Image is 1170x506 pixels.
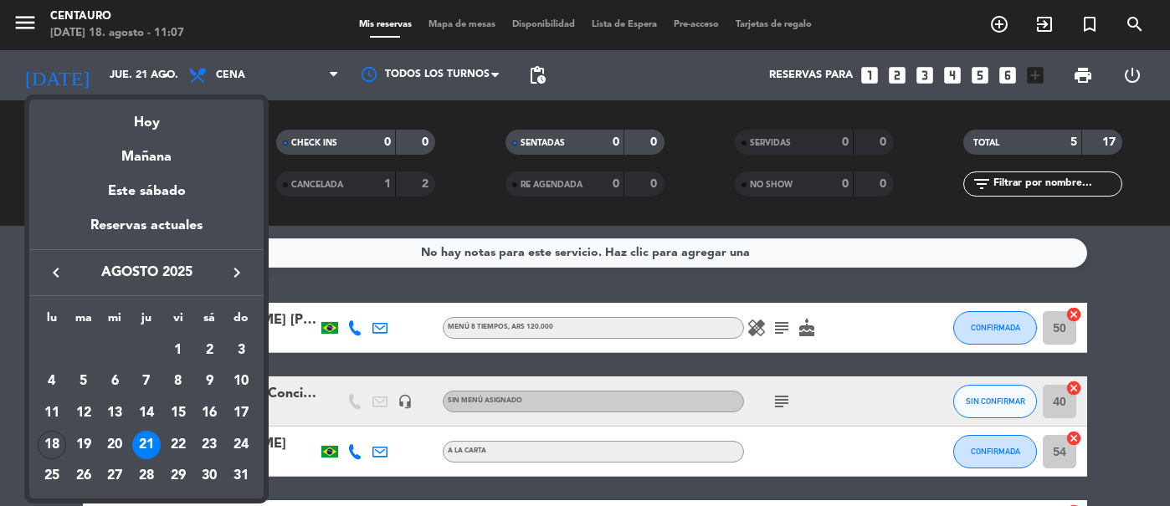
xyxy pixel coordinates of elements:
div: 25 [38,463,66,491]
th: jueves [131,309,162,335]
td: 8 de agosto de 2025 [162,366,194,398]
div: 31 [227,463,255,491]
td: 15 de agosto de 2025 [162,397,194,429]
div: 30 [195,463,223,491]
td: 25 de agosto de 2025 [36,461,68,493]
td: 22 de agosto de 2025 [162,429,194,461]
th: viernes [162,309,194,335]
div: 18 [38,431,66,459]
div: 2 [195,336,223,365]
div: 13 [100,399,129,427]
td: 12 de agosto de 2025 [68,397,100,429]
div: 1 [164,336,192,365]
div: 8 [164,367,192,396]
div: 12 [69,399,98,427]
div: 24 [227,431,255,459]
div: 11 [38,399,66,427]
div: 10 [227,367,255,396]
div: 4 [38,367,66,396]
th: lunes [36,309,68,335]
div: Mañana [29,134,264,168]
i: keyboard_arrow_right [227,263,247,283]
div: 19 [69,431,98,459]
td: 3 de agosto de 2025 [225,335,257,366]
td: 31 de agosto de 2025 [225,461,257,493]
td: 17 de agosto de 2025 [225,397,257,429]
div: 23 [195,431,223,459]
div: 22 [164,431,192,459]
td: 24 de agosto de 2025 [225,429,257,461]
td: 26 de agosto de 2025 [68,461,100,493]
div: 27 [100,463,129,491]
button: keyboard_arrow_right [222,262,252,284]
div: 17 [227,399,255,427]
div: 9 [195,367,223,396]
div: 26 [69,463,98,491]
td: 21 de agosto de 2025 [131,429,162,461]
td: 13 de agosto de 2025 [99,397,131,429]
th: sábado [194,309,226,335]
th: miércoles [99,309,131,335]
i: keyboard_arrow_left [46,263,66,283]
td: 18 de agosto de 2025 [36,429,68,461]
td: 4 de agosto de 2025 [36,366,68,398]
td: 7 de agosto de 2025 [131,366,162,398]
td: 9 de agosto de 2025 [194,366,226,398]
td: 23 de agosto de 2025 [194,429,226,461]
div: 15 [164,399,192,427]
span: agosto 2025 [71,262,222,284]
td: 5 de agosto de 2025 [68,366,100,398]
div: 16 [195,399,223,427]
td: 2 de agosto de 2025 [194,335,226,366]
div: Reservas actuales [29,215,264,249]
td: AGO. [36,335,162,366]
div: 7 [132,367,161,396]
div: 20 [100,431,129,459]
div: 29 [164,463,192,491]
td: 16 de agosto de 2025 [194,397,226,429]
div: Este sábado [29,168,264,215]
td: 27 de agosto de 2025 [99,461,131,493]
td: 14 de agosto de 2025 [131,397,162,429]
td: 11 de agosto de 2025 [36,397,68,429]
div: 21 [132,431,161,459]
th: domingo [225,309,257,335]
div: 14 [132,399,161,427]
td: 6 de agosto de 2025 [99,366,131,398]
div: 5 [69,367,98,396]
td: 10 de agosto de 2025 [225,366,257,398]
td: 20 de agosto de 2025 [99,429,131,461]
button: keyboard_arrow_left [41,262,71,284]
td: 30 de agosto de 2025 [194,461,226,493]
div: 3 [227,336,255,365]
div: Hoy [29,100,264,134]
div: 6 [100,367,129,396]
div: 28 [132,463,161,491]
td: 28 de agosto de 2025 [131,461,162,493]
td: 29 de agosto de 2025 [162,461,194,493]
td: 19 de agosto de 2025 [68,429,100,461]
th: martes [68,309,100,335]
td: 1 de agosto de 2025 [162,335,194,366]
